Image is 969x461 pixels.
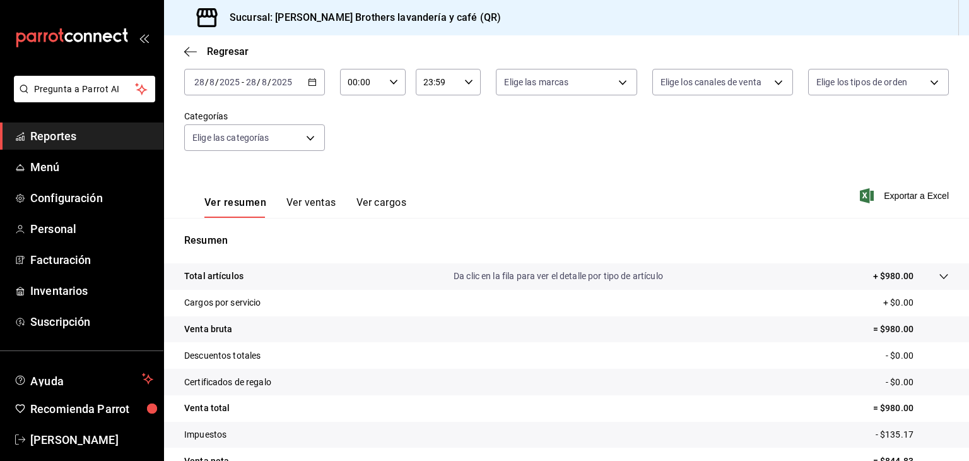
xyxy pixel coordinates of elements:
[886,376,949,389] p: - $0.00
[862,188,949,203] button: Exportar a Excel
[30,431,153,448] span: [PERSON_NAME]
[30,313,153,330] span: Suscripción
[14,76,155,102] button: Pregunta a Parrot AI
[139,33,149,43] button: open_drawer_menu
[204,196,266,218] button: Ver resumen
[184,270,244,283] p: Total artículos
[30,189,153,207] span: Configuración
[30,159,153,176] span: Menú
[209,77,215,87] input: --
[504,76,568,88] span: Elige las marcas
[876,428,949,441] p: - $135.17
[261,77,267,87] input: --
[207,45,249,57] span: Regresar
[215,77,219,87] span: /
[205,77,209,87] span: /
[356,196,407,218] button: Ver cargos
[184,402,230,415] p: Venta total
[30,251,153,268] span: Facturación
[184,45,249,57] button: Regresar
[873,270,913,283] p: + $980.00
[245,77,257,87] input: --
[30,371,137,386] span: Ayuda
[267,77,271,87] span: /
[184,428,226,441] p: Impuestos
[30,400,153,417] span: Recomienda Parrot
[873,402,949,415] p: = $980.00
[194,77,205,87] input: --
[34,83,136,96] span: Pregunta a Parrot AI
[219,77,240,87] input: ----
[184,233,949,248] p: Resumen
[192,131,269,144] span: Elige las categorías
[184,376,271,389] p: Certificados de regalo
[886,349,949,362] p: - $0.00
[184,112,325,121] label: Categorías
[9,92,155,105] a: Pregunta a Parrot AI
[873,323,949,336] p: = $980.00
[454,270,663,283] p: Da clic en la fila para ver el detalle por tipo de artículo
[30,220,153,237] span: Personal
[30,282,153,299] span: Inventarios
[220,10,501,25] h3: Sucursal: [PERSON_NAME] Brothers lavandería y café (QR)
[184,349,261,362] p: Descuentos totales
[661,76,761,88] span: Elige los canales de venta
[242,77,244,87] span: -
[30,128,153,145] span: Reportes
[204,196,406,218] div: navigation tabs
[271,77,293,87] input: ----
[257,77,261,87] span: /
[184,323,232,336] p: Venta bruta
[286,196,336,218] button: Ver ventas
[816,76,907,88] span: Elige los tipos de orden
[184,296,261,309] p: Cargos por servicio
[883,296,949,309] p: + $0.00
